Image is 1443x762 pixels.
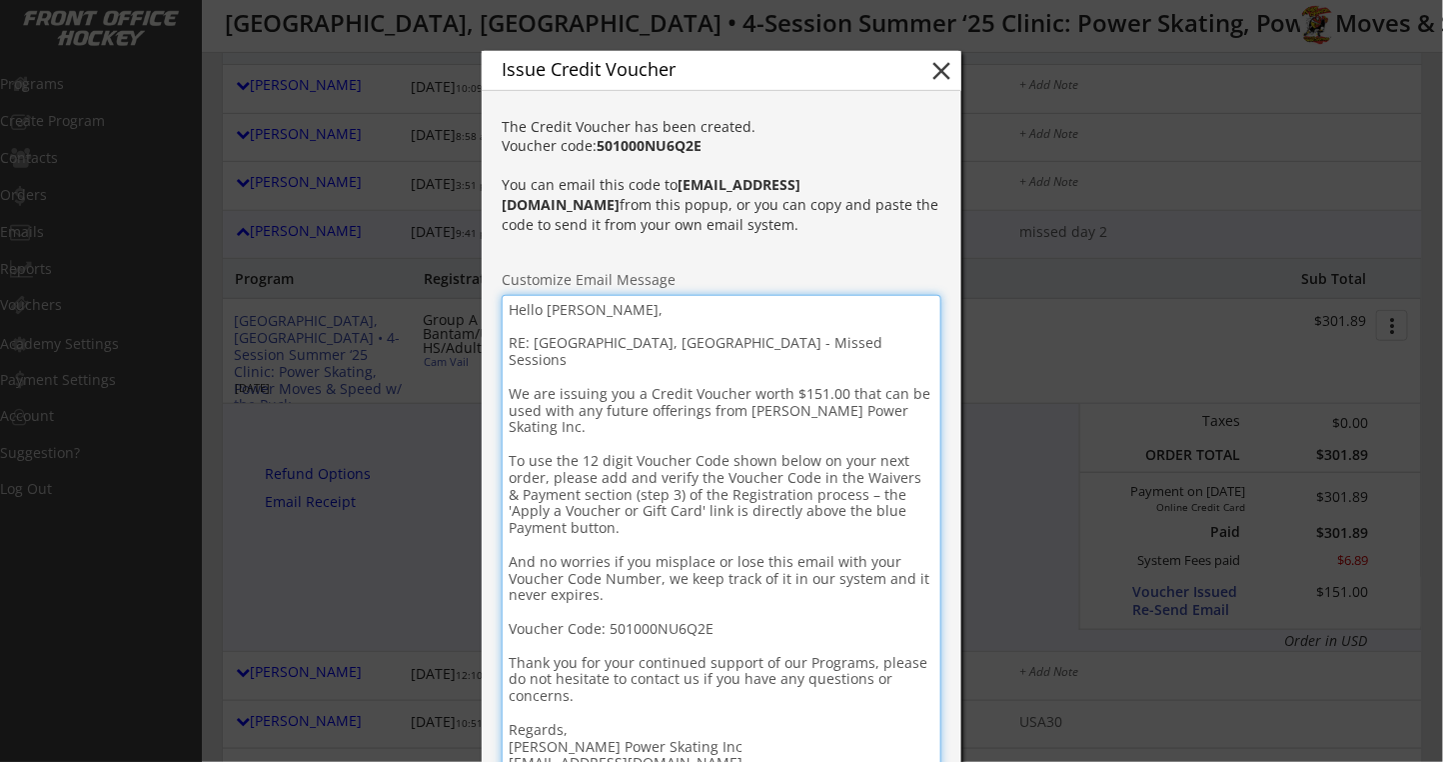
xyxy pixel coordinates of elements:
strong: 501000NU6Q2E [597,136,702,155]
button: close [926,56,956,86]
div: The Credit Voucher has been created. Voucher code: You can email this code to from this popup, or... [502,117,941,235]
div: Customize Email Message [502,273,941,287]
strong: [EMAIL_ADDRESS][DOMAIN_NAME] [502,175,800,214]
div: Issue Credit Voucher [502,59,895,81]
